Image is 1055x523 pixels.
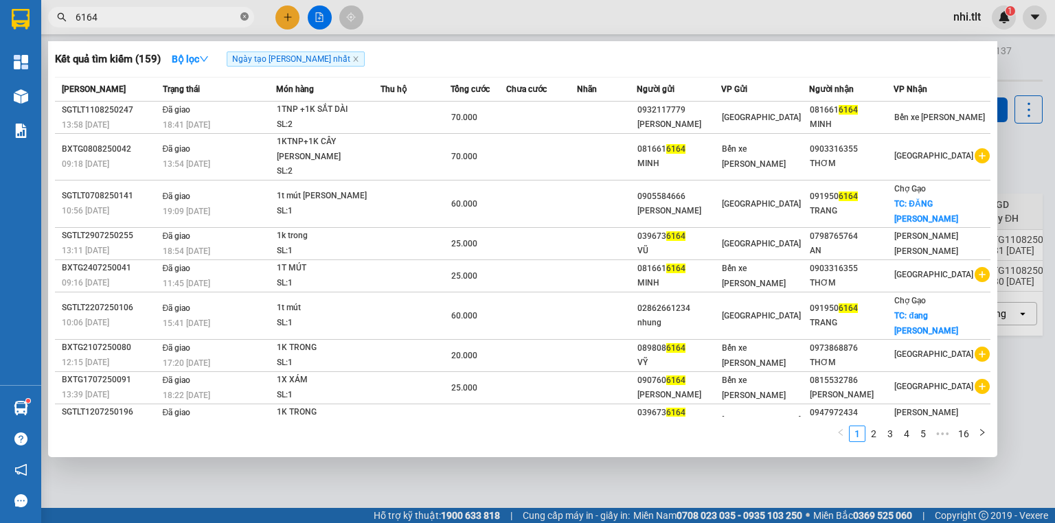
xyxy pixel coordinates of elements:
[277,356,380,371] div: SL: 1
[451,271,477,281] span: 25.000
[172,54,209,65] strong: Bộ lọc
[62,358,109,367] span: 12:15 [DATE]
[810,356,893,370] div: THƠM
[637,373,721,388] div: 090760
[637,388,721,402] div: [PERSON_NAME]
[894,199,958,224] span: TC: ĐĂNG [PERSON_NAME]
[637,316,721,330] div: nhung
[810,103,893,117] div: 081661
[894,296,926,305] span: Chợ Gạo
[882,426,898,442] li: 3
[277,316,380,331] div: SL: 1
[62,84,126,94] span: [PERSON_NAME]
[14,124,28,138] img: solution-icon
[276,84,314,94] span: Món hàng
[451,113,477,122] span: 70.000
[163,264,191,273] span: Đã giao
[62,390,109,399] span: 13:39 [DATE]
[810,276,893,290] div: THƠM
[894,184,926,194] span: Chợ Gạo
[666,343,685,353] span: 6164
[721,84,747,94] span: VP Gửi
[810,301,893,316] div: 091950
[810,229,893,244] div: 0798765764
[666,375,685,385] span: 6164
[722,343,786,368] span: Bến xe [PERSON_NAME]
[163,303,191,313] span: Đã giao
[810,373,893,388] div: 0815532786
[666,144,685,154] span: 6164
[163,207,210,216] span: 19:09 [DATE]
[637,406,721,420] div: 039673
[898,426,915,442] li: 4
[637,204,721,218] div: [PERSON_NAME]
[637,156,721,171] div: MINH
[975,267,990,282] span: plus-circle
[931,426,953,442] span: •••
[810,341,893,356] div: 0973868876
[277,388,380,403] div: SL: 1
[809,84,854,94] span: Người nhận
[277,405,380,420] div: 1K TRONG
[810,244,893,258] div: AN
[76,10,238,25] input: Tìm tên, số ĐT hoặc mã đơn
[62,189,159,203] div: SGTLT0708250141
[978,428,986,437] span: right
[722,199,801,209] span: [GEOGRAPHIC_DATA]
[899,426,914,441] a: 4
[62,142,159,156] div: BXTG0808250042
[277,189,380,204] div: 1t mút [PERSON_NAME]
[277,340,380,356] div: 1K TRONG
[163,318,210,328] span: 15:41 [DATE]
[810,406,893,420] div: 0947972434
[974,426,990,442] li: Next Page
[451,84,490,94] span: Tổng cước
[277,244,380,259] div: SL: 1
[240,11,249,24] span: close-circle
[722,239,801,248] span: [GEOGRAPHIC_DATA]
[839,303,858,313] span: 6164
[974,426,990,442] button: right
[451,152,477,161] span: 70.000
[163,231,191,241] span: Đã giao
[163,120,210,130] span: 18:41 [DATE]
[227,51,365,67] span: Ngày tạo [PERSON_NAME] nhất
[163,191,191,201] span: Đã giao
[810,316,893,330] div: TRANG
[722,311,801,321] span: [GEOGRAPHIC_DATA]
[810,388,893,402] div: [PERSON_NAME]
[451,199,477,209] span: 60.000
[62,340,159,355] div: BXTG2107250080
[637,341,721,356] div: 089808
[62,229,159,243] div: SGTLT2907250255
[62,261,159,275] div: BXTG2407250041
[12,9,30,30] img: logo-vxr
[161,48,220,70] button: Bộ lọcdown
[277,301,380,316] div: 1t mút
[865,426,882,442] li: 2
[894,349,973,359] span: [GEOGRAPHIC_DATA]
[62,246,109,255] span: 13:11 [DATE]
[277,204,380,219] div: SL: 1
[810,189,893,204] div: 091950
[62,206,109,216] span: 10:56 [DATE]
[637,301,721,316] div: 02862661234
[163,84,200,94] span: Trạng thái
[637,244,721,258] div: VŨ
[14,401,28,415] img: warehouse-icon
[953,426,974,442] li: 16
[915,426,931,442] li: 5
[722,113,801,122] span: [GEOGRAPHIC_DATA]
[894,382,973,391] span: [GEOGRAPHIC_DATA]
[637,276,721,290] div: MINH
[637,229,721,244] div: 039673
[352,56,359,62] span: close
[163,279,210,288] span: 11:45 [DATE]
[666,231,685,241] span: 6164
[722,144,786,169] span: Bến xe [PERSON_NAME]
[506,84,547,94] span: Chưa cước
[163,343,191,353] span: Đã giao
[839,105,858,115] span: 6164
[637,356,721,370] div: VỸ
[62,373,159,387] div: BXTG1707250091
